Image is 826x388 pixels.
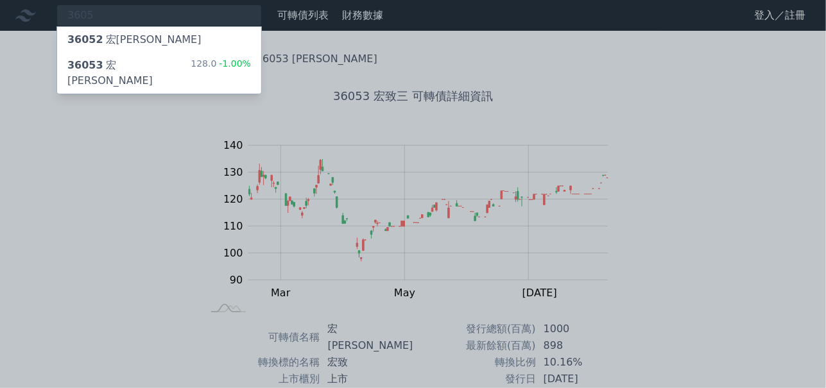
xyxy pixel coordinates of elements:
span: 36053 [67,59,103,71]
span: -1.00% [216,58,251,69]
div: 128.0 [191,58,251,89]
a: 36052宏[PERSON_NAME] [57,27,261,53]
div: 宏[PERSON_NAME] [67,32,202,47]
div: 宏[PERSON_NAME] [67,58,191,89]
span: 36052 [67,33,103,46]
a: 36053宏[PERSON_NAME] 128.0-1.00% [57,53,261,94]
